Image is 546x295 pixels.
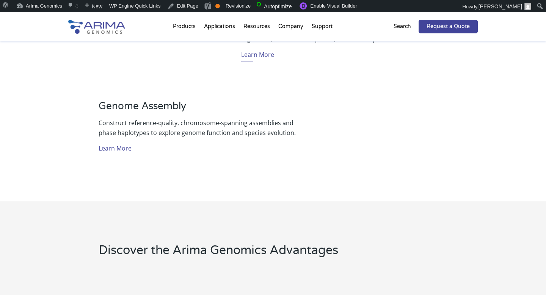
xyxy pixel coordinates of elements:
[215,4,220,8] div: OK
[479,3,522,9] span: [PERSON_NAME]
[68,20,125,34] img: Arima-Genomics-logo
[394,22,411,31] p: Search
[419,20,478,33] a: Request a Quote
[99,143,132,155] a: Learn More
[99,242,370,265] h2: Discover the Arima Genomics Advantages
[508,259,546,295] iframe: Chat Widget
[241,50,274,61] a: Learn More
[99,100,305,118] h3: Genome Assembly
[99,118,305,138] p: Construct reference-quality, chromosome-spanning assemblies and phase haplotypes to explore genom...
